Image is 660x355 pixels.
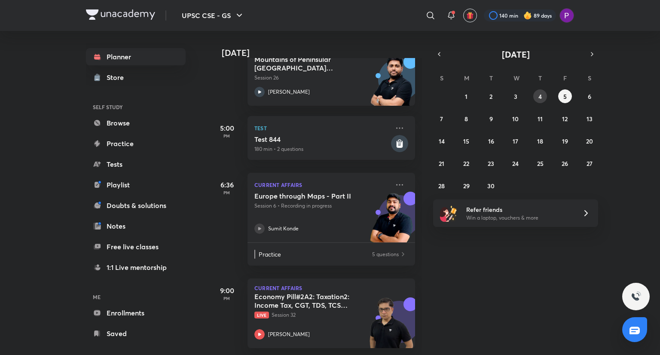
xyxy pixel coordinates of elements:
button: September 1, 2025 [459,89,473,103]
abbr: September 8, 2025 [464,115,468,123]
a: Tests [86,156,186,173]
a: Company Logo [86,9,155,22]
abbr: September 17, 2025 [513,137,518,145]
p: PM [210,190,244,195]
a: Playlist [86,176,186,193]
button: September 3, 2025 [509,89,522,103]
p: PM [210,53,244,58]
h6: ME [86,290,186,304]
abbr: September 6, 2025 [588,92,591,101]
p: Current Affairs [254,285,408,291]
img: Company Logo [86,9,155,20]
a: Planner [86,48,186,65]
abbr: September 19, 2025 [562,137,568,145]
p: [PERSON_NAME] [268,331,310,338]
abbr: September 5, 2025 [563,92,567,101]
img: streak [523,11,532,20]
h5: Europe through Maps - Part II [254,192,361,200]
p: Test [254,123,389,133]
abbr: Monday [464,74,469,82]
button: September 30, 2025 [484,179,498,193]
h5: 5:00 [210,123,244,133]
p: PM [210,133,244,138]
button: [DATE] [445,48,586,60]
img: avatar [466,12,474,19]
button: September 28, 2025 [435,179,449,193]
h5: Economy Pill#2A2: Taxation2: Income Tax, CGT, TDS, TCS etc [254,292,361,309]
abbr: September 4, 2025 [538,92,542,101]
a: Saved [86,325,186,342]
abbr: September 22, 2025 [463,159,469,168]
abbr: September 30, 2025 [487,182,495,190]
button: September 22, 2025 [459,156,473,170]
abbr: Saturday [588,74,591,82]
button: September 11, 2025 [533,112,547,125]
abbr: September 29, 2025 [463,182,470,190]
button: September 4, 2025 [533,89,547,103]
abbr: September 11, 2025 [538,115,543,123]
img: referral [440,205,457,222]
h5: Test 844 [254,135,389,144]
abbr: Wednesday [513,74,519,82]
abbr: September 28, 2025 [438,182,445,190]
abbr: Sunday [440,74,443,82]
button: September 18, 2025 [533,134,547,148]
div: Store [107,72,129,83]
abbr: September 27, 2025 [587,159,593,168]
abbr: September 10, 2025 [512,115,519,123]
button: September 8, 2025 [459,112,473,125]
button: September 21, 2025 [435,156,449,170]
abbr: September 26, 2025 [562,159,568,168]
p: 5 questions [372,250,399,259]
p: Session 26 [254,74,389,82]
button: September 13, 2025 [583,112,596,125]
button: UPSC CSE - GS [177,7,250,24]
abbr: September 16, 2025 [488,137,494,145]
abbr: September 14, 2025 [439,137,445,145]
img: ttu [631,291,641,302]
h6: Refer friends [466,205,572,214]
p: 180 min • 2 questions [254,145,389,153]
abbr: September 2, 2025 [489,92,492,101]
p: Session 6 • Recording in progress [254,202,389,210]
p: Sumit Konde [268,225,299,233]
img: Preeti Pandey [559,8,574,23]
button: September 16, 2025 [484,134,498,148]
abbr: September 23, 2025 [488,159,494,168]
abbr: September 1, 2025 [465,92,467,101]
abbr: Friday [563,74,567,82]
abbr: September 15, 2025 [463,137,469,145]
button: September 27, 2025 [583,156,596,170]
button: September 2, 2025 [484,89,498,103]
a: Free live classes [86,238,186,255]
img: Practice available [400,250,406,259]
button: September 15, 2025 [459,134,473,148]
abbr: September 24, 2025 [512,159,519,168]
a: 1:1 Live mentorship [86,259,186,276]
p: Win a laptop, vouchers & more [466,214,572,222]
span: Live [254,312,269,318]
img: unacademy [368,192,415,251]
button: September 19, 2025 [558,134,572,148]
h4: [DATE] [222,48,424,58]
a: Doubts & solutions [86,197,186,214]
abbr: September 21, 2025 [439,159,444,168]
button: September 23, 2025 [484,156,498,170]
abbr: September 13, 2025 [587,115,593,123]
h6: SELF STUDY [86,100,186,114]
abbr: September 3, 2025 [514,92,517,101]
button: September 17, 2025 [509,134,522,148]
p: [PERSON_NAME] [268,88,310,96]
p: Session 32 [254,311,389,319]
p: Practice [259,250,371,259]
button: September 20, 2025 [583,134,596,148]
button: September 12, 2025 [558,112,572,125]
button: September 24, 2025 [509,156,522,170]
abbr: September 25, 2025 [537,159,544,168]
a: Practice [86,135,186,152]
p: PM [210,296,244,301]
button: September 7, 2025 [435,112,449,125]
a: Browse [86,114,186,132]
abbr: September 7, 2025 [440,115,443,123]
abbr: September 20, 2025 [586,137,593,145]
